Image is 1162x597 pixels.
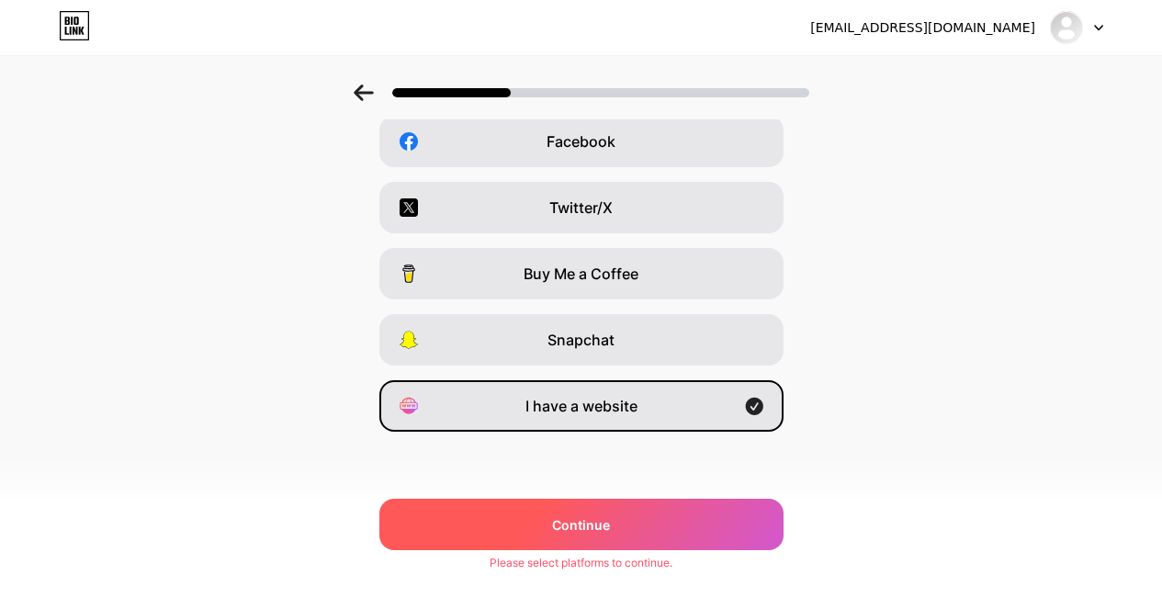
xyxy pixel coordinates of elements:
span: Continue [552,515,610,535]
img: perbellecosmetics001 [1049,10,1084,45]
span: Facebook [547,130,615,152]
span: Snapchat [547,329,615,351]
span: Twitter/X [549,197,613,219]
div: Please select platforms to continue. [490,555,672,571]
span: Buy Me a Coffee [524,263,638,285]
div: [EMAIL_ADDRESS][DOMAIN_NAME] [810,18,1035,38]
span: I have a website [525,395,637,417]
